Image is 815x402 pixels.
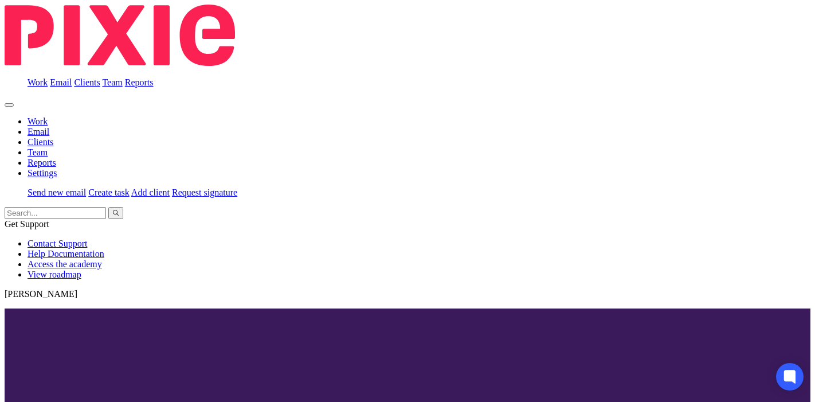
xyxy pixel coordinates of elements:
a: Send new email [28,188,86,197]
a: Create task [88,188,130,197]
a: Reports [28,158,56,167]
a: Help Documentation [28,249,104,259]
a: Settings [28,168,57,178]
span: Get Support [5,219,49,229]
a: Team [28,147,48,157]
a: Reports [125,77,154,87]
a: Email [50,77,72,87]
a: Team [102,77,122,87]
a: View roadmap [28,270,81,279]
a: Clients [74,77,100,87]
a: Access the academy [28,259,102,269]
a: Add client [131,188,170,197]
a: Request signature [172,188,237,197]
a: Work [28,77,48,87]
img: Pixie [5,5,235,66]
a: Email [28,127,49,136]
input: Search [5,207,106,219]
a: Clients [28,137,53,147]
a: Work [28,116,48,126]
p: [PERSON_NAME] [5,289,810,299]
button: Search [108,207,123,219]
a: Contact Support [28,239,87,248]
